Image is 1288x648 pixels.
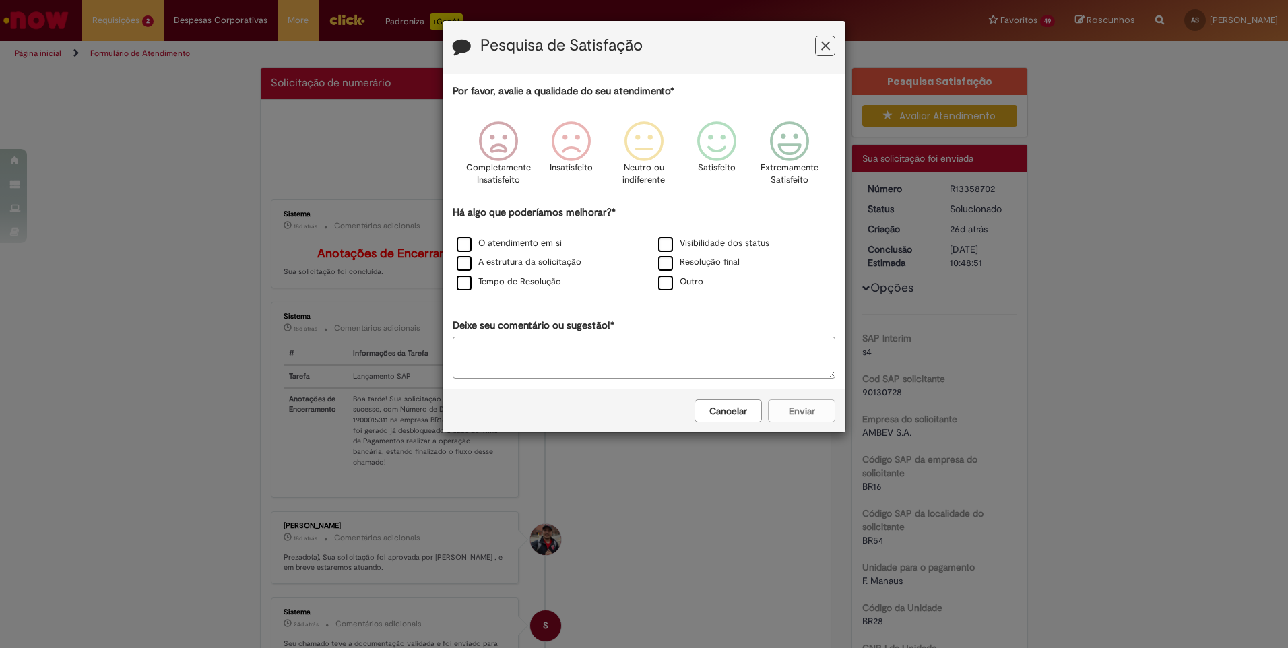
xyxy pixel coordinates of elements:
label: Visibilidade dos status [658,237,769,250]
label: Deixe seu comentário ou sugestão!* [453,319,614,333]
div: Extremamente Satisfeito [755,111,824,203]
label: Pesquisa de Satisfação [480,37,643,55]
label: O atendimento em si [457,237,562,250]
p: Satisfeito [698,162,736,174]
div: Há algo que poderíamos melhorar?* [453,205,835,292]
label: Outro [658,276,703,288]
div: Neutro ou indiferente [610,111,678,203]
label: Resolução final [658,256,740,269]
p: Completamente Insatisfeito [466,162,531,187]
div: Insatisfeito [537,111,606,203]
p: Extremamente Satisfeito [761,162,818,187]
p: Insatisfeito [550,162,593,174]
div: Satisfeito [682,111,751,203]
label: Por favor, avalie a qualidade do seu atendimento* [453,84,674,98]
div: Completamente Insatisfeito [463,111,532,203]
button: Cancelar [695,399,762,422]
p: Neutro ou indiferente [620,162,668,187]
label: Tempo de Resolução [457,276,561,288]
label: A estrutura da solicitação [457,256,581,269]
